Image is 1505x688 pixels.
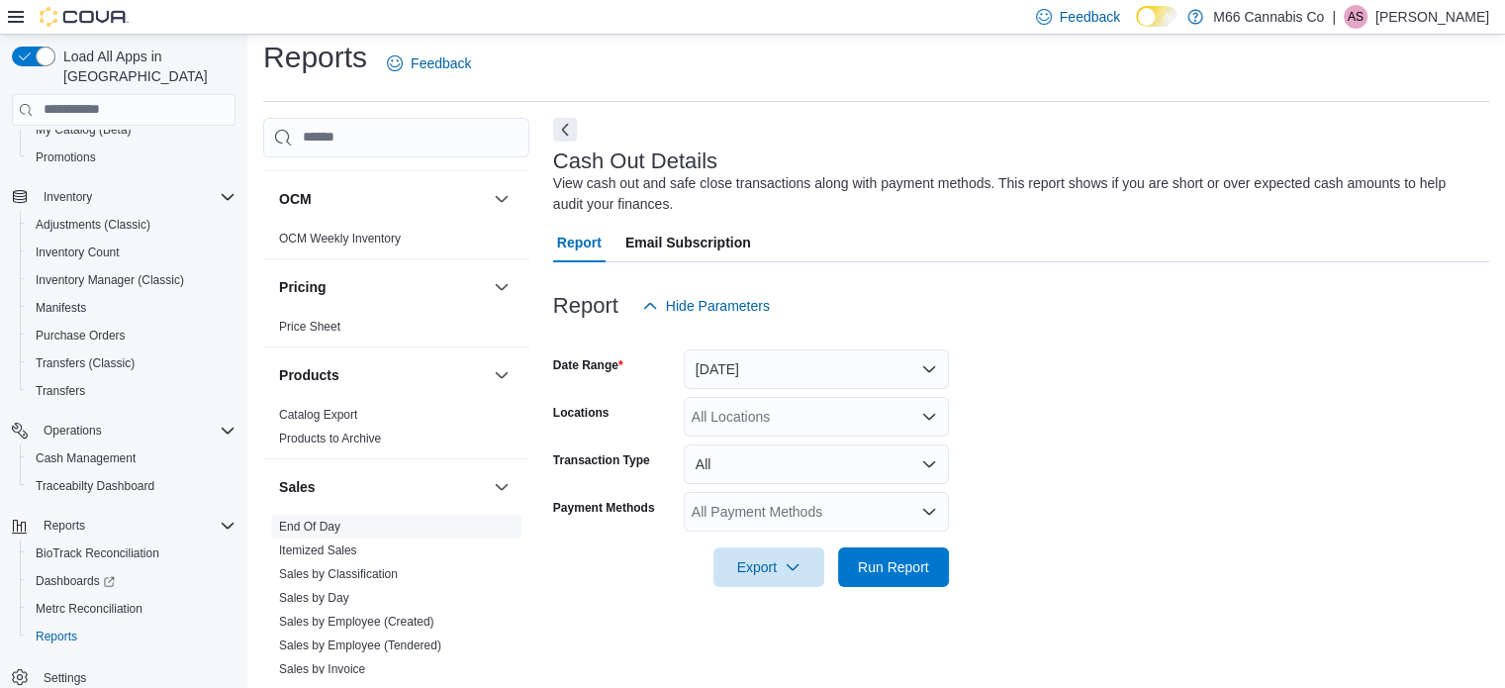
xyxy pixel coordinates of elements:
span: Cash Management [28,446,235,470]
button: Inventory Count [20,239,243,266]
h3: Products [279,365,339,385]
label: Date Range [553,357,623,373]
button: BioTrack Reconciliation [20,540,243,567]
span: Price Sheet [279,319,340,335]
span: Purchase Orders [28,324,235,347]
button: Pricing [279,277,486,297]
span: Adjustments (Classic) [36,217,150,233]
a: Sales by Classification [279,567,398,581]
button: My Catalog (Beta) [20,116,243,144]
button: Metrc Reconciliation [20,595,243,623]
span: Feedback [411,53,471,73]
button: Reports [20,623,243,650]
button: Next [553,118,577,142]
h3: Pricing [279,277,326,297]
span: Dashboards [36,573,115,589]
button: Transfers [20,377,243,405]
span: Metrc Reconciliation [28,597,235,621]
button: Transfers (Classic) [20,349,243,377]
button: Open list of options [921,409,937,425]
span: Hide Parameters [666,296,770,316]
a: Sales by Employee (Created) [279,615,434,629]
span: OCM Weekly Inventory [279,231,401,246]
button: [DATE] [684,349,949,389]
a: Loyalty Redemption Values [279,144,423,157]
h3: Report [553,294,618,318]
a: Transfers (Classic) [28,351,142,375]
button: Promotions [20,144,243,171]
button: Adjustments (Classic) [20,211,243,239]
span: Reports [36,514,235,538]
span: Inventory [36,185,235,209]
a: Promotions [28,146,104,169]
span: Inventory Count [28,241,235,264]
a: End Of Day [279,520,340,534]
span: Reports [36,629,77,644]
a: Products to Archive [279,432,381,445]
button: Open list of options [921,504,937,520]
input: Dark Mode [1136,6,1177,27]
span: Operations [44,423,102,439]
span: Settings [44,670,86,686]
img: Cova [40,7,129,27]
label: Payment Methods [553,500,655,516]
span: Promotions [28,146,235,169]
p: | [1332,5,1336,29]
a: Inventory Manager (Classic) [28,268,192,292]
label: Transaction Type [553,452,650,468]
button: Sales [490,475,514,499]
span: Run Report [858,557,929,577]
span: Inventory Count [36,245,120,260]
span: Traceabilty Dashboard [28,474,235,498]
button: Manifests [20,294,243,322]
a: Price Sheet [279,320,340,334]
h3: Sales [279,477,316,497]
span: Adjustments (Classic) [28,213,235,237]
span: Manifests [36,300,86,316]
h3: Cash Out Details [553,149,717,173]
a: Purchase Orders [28,324,134,347]
div: OCM [263,227,529,258]
span: Operations [36,419,235,442]
span: Purchase Orders [36,328,126,344]
button: Inventory [36,185,100,209]
span: My Catalog (Beta) [28,118,235,142]
span: BioTrack Reconciliation [28,541,235,565]
button: Products [490,363,514,387]
span: Report [557,223,602,262]
a: My Catalog (Beta) [28,118,140,142]
a: Cash Management [28,446,143,470]
span: Promotions [36,149,96,165]
span: Transfers (Classic) [36,355,135,371]
span: Dark Mode [1136,27,1137,28]
button: Purchase Orders [20,322,243,349]
a: Metrc Reconciliation [28,597,150,621]
span: Inventory Manager (Classic) [28,268,235,292]
span: Traceabilty Dashboard [36,478,154,494]
span: My Catalog (Beta) [36,122,132,138]
button: Operations [4,417,243,444]
span: Cash Management [36,450,136,466]
span: Itemized Sales [279,542,357,558]
a: BioTrack Reconciliation [28,541,167,565]
p: [PERSON_NAME] [1375,5,1489,29]
span: Load All Apps in [GEOGRAPHIC_DATA] [55,47,235,86]
span: Export [725,547,812,587]
button: Export [713,547,824,587]
a: Dashboards [28,569,123,593]
label: Locations [553,405,610,421]
a: Feedback [379,44,479,83]
button: Sales [279,477,486,497]
a: Reports [28,625,85,648]
a: Dashboards [20,567,243,595]
span: Sales by Employee (Tendered) [279,638,441,653]
h3: OCM [279,189,312,209]
button: OCM [279,189,486,209]
button: Reports [36,514,93,538]
span: Transfers [28,379,235,403]
button: Run Report [838,547,949,587]
span: Email Subscription [625,223,751,262]
span: End Of Day [279,519,340,535]
button: Operations [36,419,110,442]
button: All [684,444,949,484]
